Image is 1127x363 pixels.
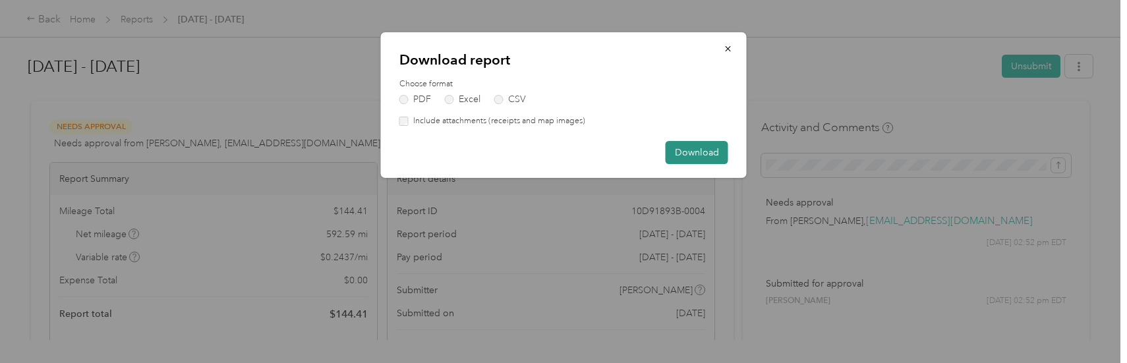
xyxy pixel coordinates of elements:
[399,51,728,69] p: Download report
[399,95,431,104] label: PDF
[399,78,728,90] label: Choose format
[494,95,526,104] label: CSV
[409,115,585,127] label: Include attachments (receipts and map images)
[445,95,480,104] label: Excel
[1053,289,1127,363] iframe: Everlance-gr Chat Button Frame
[666,141,728,164] button: Download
